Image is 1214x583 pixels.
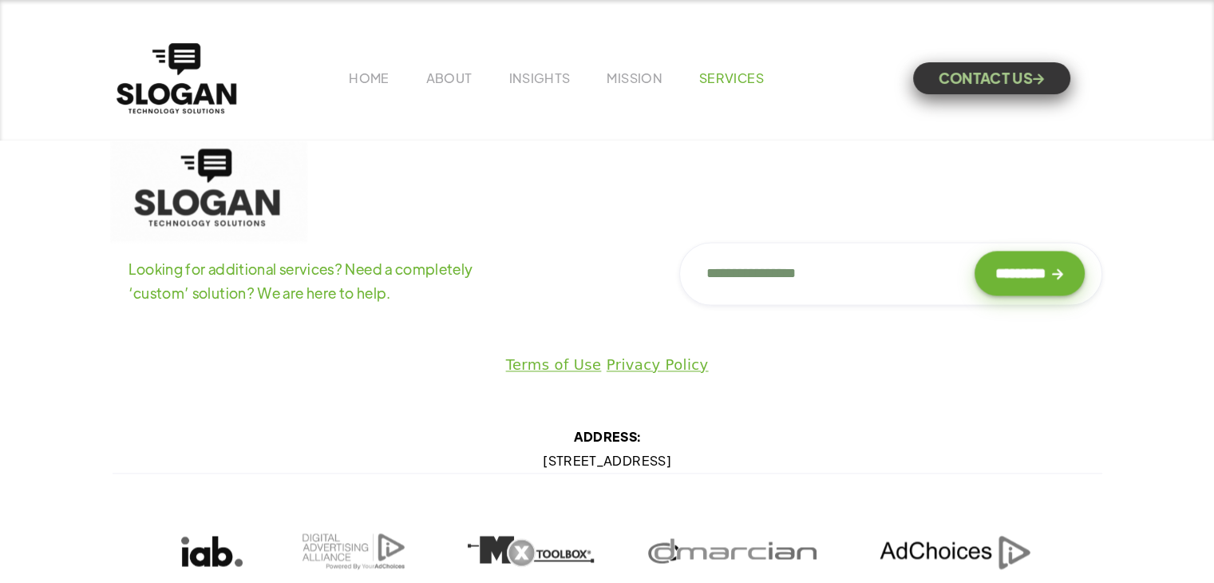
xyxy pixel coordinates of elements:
h2: Subscribe to our newsletter [679,199,1102,227]
a: MISSION [607,69,662,86]
strong: ADDRESS: [574,428,641,445]
a: SERVICES [699,69,764,86]
a: INSIGHTS [508,69,570,86]
a: Privacy Policy [607,356,709,373]
form: Footer Newsletter Form [679,242,1102,305]
a: home [113,39,240,117]
img: slogan tech logo [110,121,307,242]
div:  [1052,268,1063,279]
span:  [1033,73,1044,84]
a: ABOUT [426,69,473,86]
a: Terms of Use [506,356,602,373]
a: CONTACT US [913,62,1070,94]
a: HOME [349,69,389,86]
div: [STREET_ADDRESS] [140,425,1074,473]
p: | [140,353,1074,377]
p: Looking for additional services? Need a completely ‘custom’ solution? We are here to help. [113,257,532,305]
